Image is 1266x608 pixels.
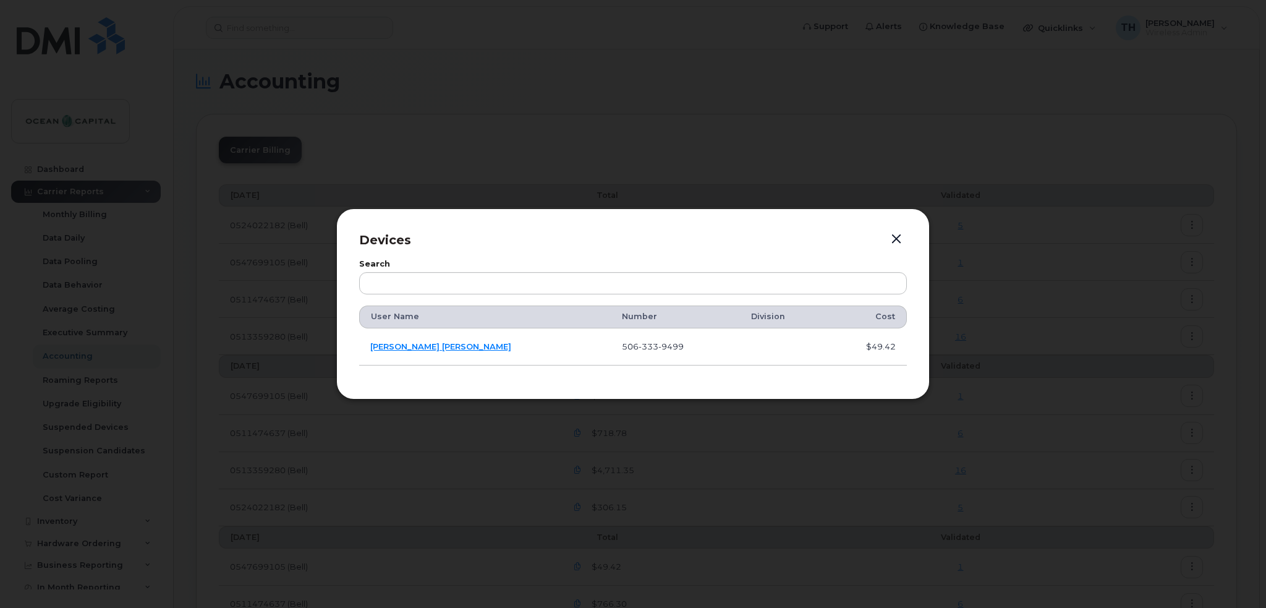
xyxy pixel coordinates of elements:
span: 333 [639,341,658,351]
th: User Name [359,306,611,328]
span: 506 [622,341,684,351]
td: $49.42 [827,328,907,366]
p: Devices [359,231,907,249]
span: 9499 [658,341,684,351]
th: Number [611,306,741,328]
th: Division [740,306,826,328]
a: [PERSON_NAME] [PERSON_NAME] [370,341,511,351]
th: Cost [827,306,907,328]
label: Search [359,260,907,268]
